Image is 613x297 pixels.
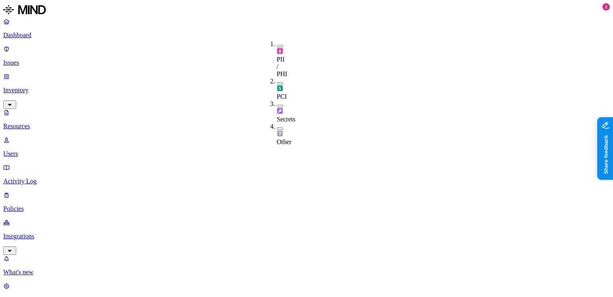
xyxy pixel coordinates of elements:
[3,205,610,212] p: Policies
[277,56,287,77] span: PII / PHI
[3,3,46,16] img: MIND
[3,219,610,254] a: Integrations
[3,59,610,66] p: Issues
[3,164,610,185] a: Activity Log
[3,18,610,39] a: Dashboard
[277,85,283,91] img: pci.svg
[3,269,610,276] p: What's new
[277,108,283,114] img: secret.svg
[277,116,296,123] span: Secrets
[3,32,610,39] p: Dashboard
[3,73,610,108] a: Inventory
[277,138,291,145] span: Other
[3,3,610,18] a: MIND
[602,3,610,11] div: 2
[3,136,610,157] a: Users
[3,255,610,276] a: What's new
[277,93,287,100] span: PCI
[3,45,610,66] a: Issues
[277,130,283,137] img: other.svg
[3,191,610,212] a: Policies
[3,178,610,185] p: Activity Log
[3,87,610,94] p: Inventory
[3,123,610,130] p: Resources
[3,150,610,157] p: Users
[3,233,610,240] p: Integrations
[277,48,283,54] img: pii.svg
[3,109,610,130] a: Resources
